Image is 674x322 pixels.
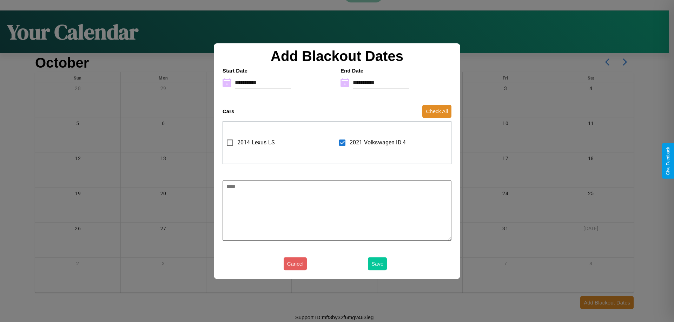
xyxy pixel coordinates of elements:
[237,138,275,147] span: 2014 Lexus LS
[219,48,455,64] h2: Add Blackout Dates
[368,257,387,270] button: Save
[350,138,406,147] span: 2021 Volkswagen ID.4
[666,147,670,175] div: Give Feedback
[223,68,333,74] h4: Start Date
[223,108,234,114] h4: Cars
[341,68,451,74] h4: End Date
[422,105,451,118] button: Check All
[284,257,307,270] button: Cancel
